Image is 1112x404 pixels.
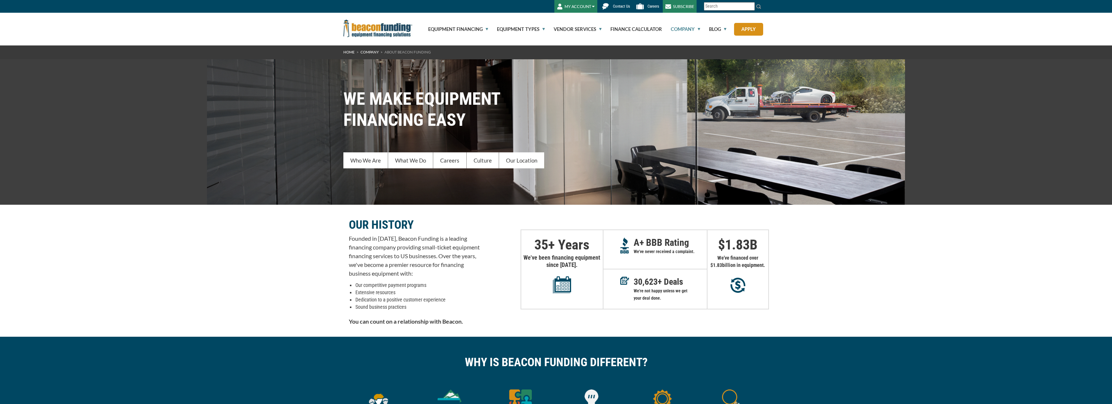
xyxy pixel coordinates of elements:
[343,152,388,168] a: Who We Are
[343,20,412,37] img: Beacon Funding Corporation
[701,13,726,45] a: Blog
[355,281,480,289] li: Our competitive payment programs
[620,277,629,285] img: Deals in Equipment Financing
[634,287,707,302] p: We're not happy unless we get your deal done.
[708,254,768,269] p: We've financed over $ billion in equipment.
[420,13,488,45] a: Equipment Financing
[355,296,480,303] li: Dedication to a positive customer experience
[545,13,602,45] a: Vendor Services
[708,241,768,248] p: $ B
[489,13,545,45] a: Equipment Types
[349,359,764,366] p: WHY IS BEACON FUNDING DIFFERENT?
[521,241,603,248] p: + Years
[634,239,707,246] p: A+ BBB Rating
[620,237,629,253] img: A+ Reputation BBB
[747,4,753,9] a: Clear search text
[662,13,700,45] a: Company
[388,152,433,168] a: What We Do
[634,248,707,255] p: We've never received a complaint.
[725,237,750,253] span: 1.83
[734,23,763,36] a: Apply
[553,276,571,293] img: Years in equipment financing
[534,237,548,253] span: 35
[713,262,722,268] span: 1.83
[730,277,745,293] img: Millions in equipment purchases
[355,303,480,311] li: Sound business practices
[343,88,769,131] h1: WE MAKE EQUIPMENT FINANCING EASY
[343,50,355,54] a: HOME
[343,25,412,31] a: Beacon Funding Corporation
[521,254,603,293] p: We've been financing equipment since [DATE].
[634,278,707,285] p: + Deals
[384,50,431,54] span: About Beacon Funding
[602,13,662,45] a: Finance Calculator
[467,152,499,168] a: Culture
[349,220,480,229] p: OUR HISTORY
[704,2,755,11] input: Search
[355,289,480,296] li: Extensive resources
[349,318,463,325] strong: You can count on a relationship with Beacon.
[756,4,762,9] img: Search
[433,152,467,168] a: Careers
[360,50,379,54] a: Company
[499,152,544,168] a: Our Location
[647,4,659,9] span: Careers
[613,4,630,9] span: Contact Us
[349,234,480,278] p: Founded in [DATE], Beacon Funding is a leading financing company providing small-ticket equipment...
[634,277,658,287] span: 30,623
